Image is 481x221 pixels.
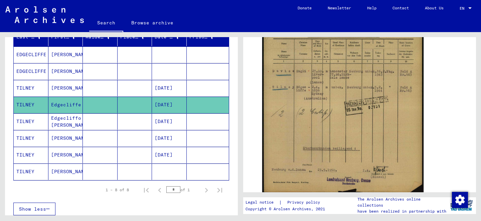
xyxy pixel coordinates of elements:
[14,163,48,180] mat-cell: TILNEY
[14,80,48,96] mat-cell: TILNEY
[153,183,166,197] button: Previous page
[282,199,328,206] a: Privacy policy
[152,80,187,96] mat-cell: [DATE]
[246,199,279,206] a: Legal notice
[48,130,83,146] mat-cell: [PERSON_NAME]
[19,206,46,212] span: Show less
[48,163,83,180] mat-cell: [PERSON_NAME]
[14,130,48,146] mat-cell: TILNEY
[13,203,55,215] button: Show less
[89,15,123,32] a: Search
[213,183,226,197] button: Last page
[106,187,129,193] div: 1 – 8 of 8
[123,15,181,31] a: Browse archive
[449,197,474,214] img: yv_logo.png
[140,183,153,197] button: First page
[460,6,467,11] span: EN
[14,147,48,163] mat-cell: TILNEY
[152,147,187,163] mat-cell: [DATE]
[14,97,48,113] mat-cell: TILNEY
[200,183,213,197] button: Next page
[14,46,48,63] mat-cell: EDGECLIFFE
[14,113,48,130] mat-cell: TILNEY
[246,206,328,212] p: Copyright © Arolsen Archives, 2021
[357,196,447,208] p: The Arolsen Archives online collections
[14,63,48,80] mat-cell: EDGECLIFFE
[48,97,83,113] mat-cell: Edgecliffe
[48,147,83,163] mat-cell: [PERSON_NAME]
[452,192,468,208] img: Change consent
[48,80,83,96] mat-cell: [PERSON_NAME]
[357,208,447,214] p: have been realized in partnership with
[48,63,83,80] mat-cell: [PERSON_NAME]
[152,97,187,113] mat-cell: [DATE]
[152,130,187,146] mat-cell: [DATE]
[5,6,84,23] img: Arolsen_neg.svg
[48,113,83,130] mat-cell: Edgecliffo [PERSON_NAME]
[152,113,187,130] mat-cell: [DATE]
[48,46,83,63] mat-cell: [PERSON_NAME]
[246,199,328,206] div: |
[166,187,200,193] div: of 1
